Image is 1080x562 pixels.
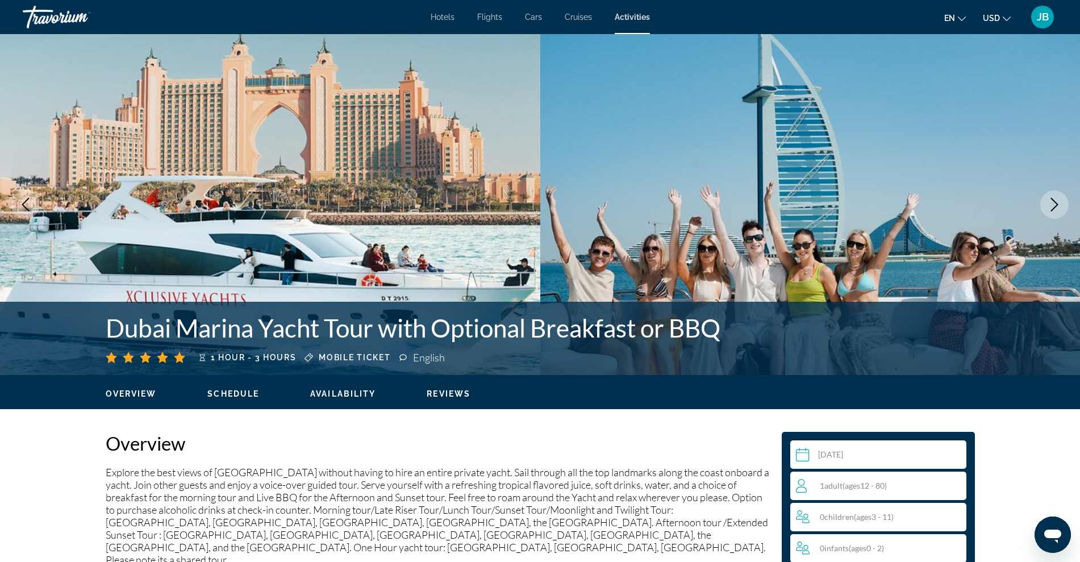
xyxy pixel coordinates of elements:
[856,512,871,522] span: ages
[319,353,390,362] span: Mobile ticket
[23,2,136,32] a: Travorium
[427,389,470,398] span: Reviews
[944,14,955,23] span: en
[207,389,259,399] button: Schedule
[820,481,887,490] span: 1
[845,481,860,490] span: ages
[824,512,854,522] span: Children
[211,353,297,362] span: 1 hour - 3 hours
[824,481,843,490] span: Adult
[615,13,650,22] a: Activities
[983,14,1000,23] span: USD
[849,543,884,553] span: ( 0 - 2)
[1028,5,1057,29] button: User Menu
[565,13,592,22] a: Cruises
[413,351,448,364] div: English
[820,512,894,522] span: 0
[310,389,376,399] button: Availability
[477,13,502,22] a: Flights
[431,13,454,22] a: Hotels
[1035,517,1071,553] iframe: Button to launch messaging window
[854,512,894,522] span: ( 3 - 11)
[983,10,1011,26] button: Change currency
[820,543,884,553] span: 0
[824,543,849,553] span: Infants
[310,389,376,398] span: Availability
[525,13,542,22] a: Cars
[11,190,40,219] button: Previous image
[207,389,259,398] span: Schedule
[843,481,887,490] span: ( 12 - 80)
[106,432,770,455] h2: Overview
[106,313,793,343] h1: Dubai Marina Yacht Tour with Optional Breakfast or BBQ
[944,10,966,26] button: Change language
[1037,11,1049,23] span: JB
[106,389,157,398] span: Overview
[851,543,866,553] span: ages
[1040,190,1069,219] button: Next image
[106,389,157,399] button: Overview
[427,389,470,399] button: Reviews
